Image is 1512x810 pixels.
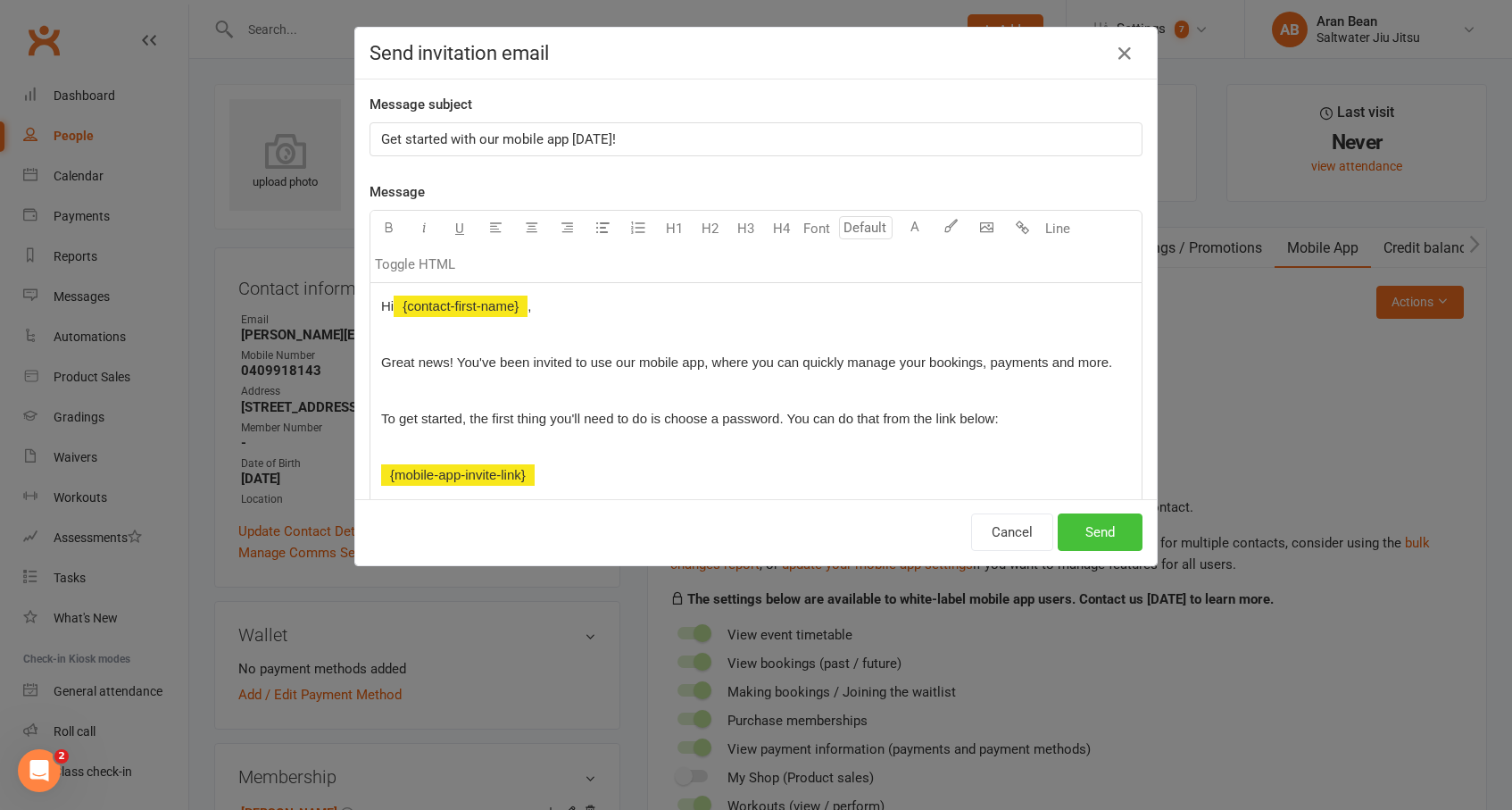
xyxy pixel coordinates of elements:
span: , [528,298,531,313]
label: Message subject [370,94,472,115]
h4: Send invitation email [370,42,1142,64]
span: To get started, the first thing you'll need to do is choose a password. You can do that from the ... [381,411,999,426]
span: U [455,221,464,237]
button: U [442,211,478,246]
button: A [897,211,933,246]
span: Get started with our mobile app [DATE]! [381,131,616,147]
button: Font [799,211,835,246]
button: H3 [727,211,763,246]
button: Send [1058,514,1142,551]
button: H1 [656,211,692,246]
span: 2 [54,749,69,764]
iframe: Intercom live chat [18,749,61,792]
input: Default [839,216,893,239]
button: Close [1110,39,1139,68]
button: H2 [692,211,727,246]
button: Line [1040,211,1076,246]
button: H4 [763,211,799,246]
label: Message [370,181,425,203]
span: Hi [381,298,394,313]
span: Great news! You've been invited to use our mobile app, where you can quickly manage your bookings... [381,355,1112,370]
button: Toggle HTML [370,246,460,282]
button: Cancel [971,514,1053,551]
